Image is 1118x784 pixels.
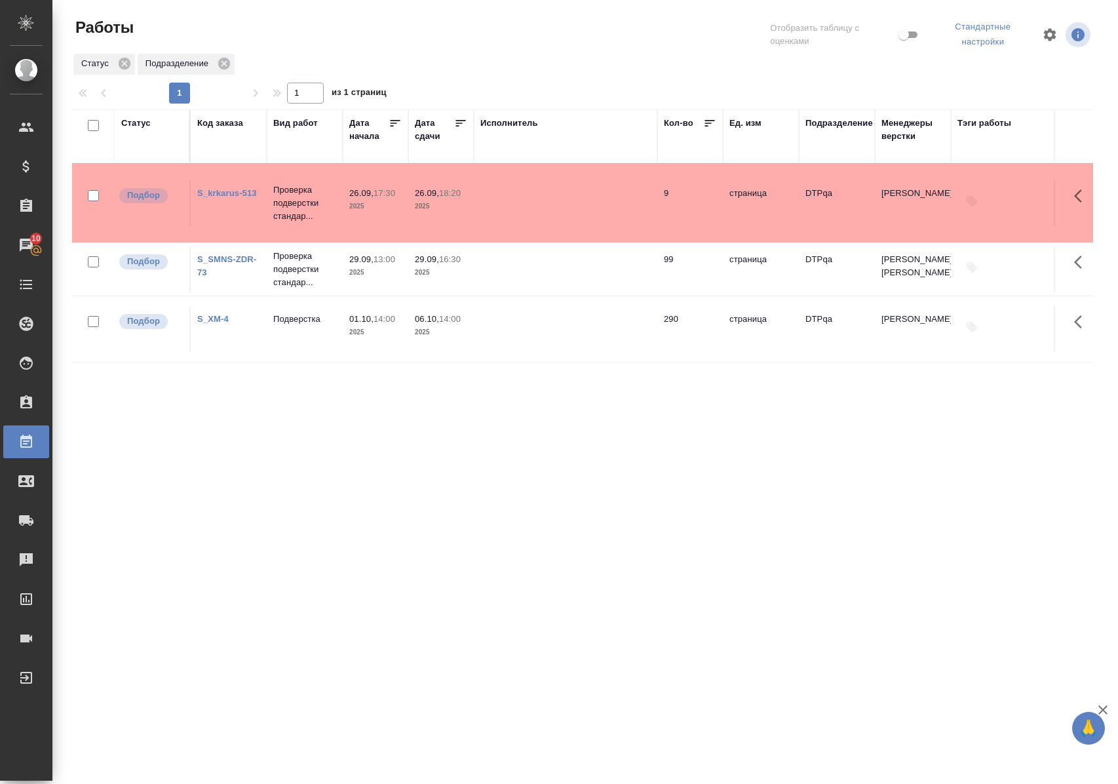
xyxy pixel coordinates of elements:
td: DTPqa [799,180,875,226]
p: 29.09, [415,254,439,264]
p: 18:20 [439,188,461,198]
p: Проверка подверстки стандар... [273,250,336,289]
td: 99 [657,246,723,292]
p: 29.09, [349,254,374,264]
span: 10 [24,232,48,245]
div: Исполнитель [480,117,538,130]
button: Добавить тэги [957,313,986,342]
div: Менеджеры верстки [881,117,944,143]
div: Подразделение [805,117,873,130]
p: Подбор [127,315,160,328]
div: Тэги работы [957,117,1011,130]
div: Кол-во [664,117,693,130]
p: 13:00 [374,254,395,264]
span: Работы [72,17,134,38]
p: Подверстка [273,313,336,326]
p: 16:30 [439,254,461,264]
a: 10 [3,229,49,262]
p: Проверка подверстки стандар... [273,184,336,223]
p: Подбор [127,189,160,202]
button: Добавить тэги [957,253,986,282]
div: Можно подбирать исполнителей [118,253,183,271]
p: 26.09, [349,188,374,198]
p: [PERSON_NAME], [PERSON_NAME] [881,253,944,279]
td: DTPqa [799,246,875,292]
p: 2025 [349,200,402,213]
div: Ед. изм [729,117,761,130]
span: Посмотреть информацию [1066,22,1093,47]
p: Подразделение [145,57,213,70]
a: S_SMNS-ZDR-73 [197,254,256,277]
p: 14:00 [439,314,461,324]
p: 2025 [415,326,467,339]
div: Код заказа [197,117,243,130]
td: страница [723,306,799,352]
a: S_krkarus-513 [197,188,257,198]
div: Можно подбирать исполнителей [118,187,183,205]
div: Можно подбирать исполнителей [118,313,183,330]
p: [PERSON_NAME] [881,313,944,326]
p: 06.10, [415,314,439,324]
td: страница [723,246,799,292]
p: 2025 [349,326,402,339]
p: 17:30 [374,188,395,198]
p: [PERSON_NAME] [881,187,944,200]
p: Статус [81,57,113,70]
a: S_XM-4 [197,314,229,324]
span: 🙏 [1077,715,1100,742]
button: Здесь прячутся важные кнопки [1066,180,1098,212]
div: Дата сдачи [415,117,454,143]
p: 2025 [349,266,402,279]
p: 2025 [415,266,467,279]
p: 14:00 [374,314,395,324]
div: Статус [121,117,151,130]
button: Здесь прячутся важные кнопки [1066,246,1098,278]
span: Отобразить таблицу с оценками [770,22,895,48]
p: Подбор [127,255,160,268]
button: 🙏 [1072,712,1105,745]
td: 9 [657,180,723,226]
div: Вид работ [273,117,318,130]
p: 01.10, [349,314,374,324]
div: Дата начала [349,117,389,143]
button: Здесь прячутся важные кнопки [1066,306,1098,338]
p: 26.09, [415,188,439,198]
span: Настроить таблицу [1034,19,1066,50]
span: из 1 страниц [332,85,387,104]
td: 290 [657,306,723,352]
div: split button [932,17,1034,52]
div: Статус [73,54,135,75]
p: 2025 [415,200,467,213]
td: страница [723,180,799,226]
td: DTPqa [799,306,875,352]
button: Добавить тэги [957,187,986,216]
div: Подразделение [138,54,235,75]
